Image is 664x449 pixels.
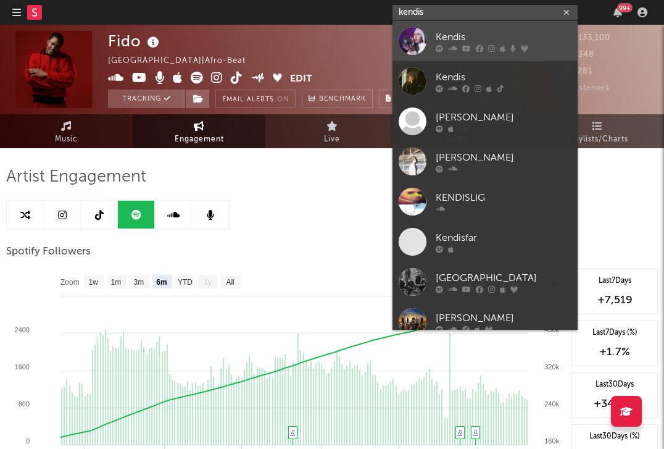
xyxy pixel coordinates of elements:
[324,132,340,147] span: Live
[544,437,559,445] text: 160k
[436,70,571,85] div: Kendis
[15,326,30,334] text: 2400
[531,114,664,148] a: Playlists/Charts
[473,428,478,435] a: ♫
[277,96,289,103] em: On
[290,428,295,435] a: ♫
[392,21,578,61] a: Kendis
[578,293,651,308] div: +7,519
[564,34,610,42] span: 133,100
[392,61,578,101] a: Kendis
[392,182,578,222] a: KENDISLIG
[392,141,578,182] a: [PERSON_NAME]
[111,278,122,287] text: 1m
[436,30,571,44] div: Kendis
[392,262,578,302] a: [GEOGRAPHIC_DATA]
[6,170,146,185] span: Artist Engagement
[15,363,30,371] text: 1600
[392,5,578,20] input: Search for artists
[290,72,312,87] button: Edit
[457,428,462,435] a: ♫
[436,150,571,165] div: [PERSON_NAME]
[436,190,571,205] div: KENDISLIG
[436,230,571,245] div: Kendisfar
[108,54,260,69] div: [GEOGRAPHIC_DATA] | Afro-Beat
[578,431,651,442] div: Last 30 Days (%)
[60,278,80,287] text: Zoom
[265,114,398,148] a: Live
[319,92,366,107] span: Benchmark
[215,90,296,108] button: Email AlertsOn
[156,278,167,287] text: 6m
[392,302,578,342] a: [PERSON_NAME]
[204,278,212,287] text: 1y
[26,437,30,445] text: 0
[55,132,78,147] span: Music
[226,278,234,287] text: All
[578,397,651,411] div: +34,281
[567,132,628,147] span: Playlists/Charts
[175,132,224,147] span: Engagement
[436,110,571,125] div: [PERSON_NAME]
[564,51,594,59] span: 348
[302,90,373,108] a: Benchmark
[578,327,651,338] div: Last 7 Days (%)
[178,278,193,287] text: YTD
[578,275,651,287] div: Last 7 Days
[617,3,633,12] div: 99 +
[544,400,559,408] text: 240k
[613,7,622,17] button: 99+
[436,271,571,285] div: [GEOGRAPHIC_DATA]
[564,67,592,75] span: 281
[379,90,438,108] button: Summary
[392,222,578,262] a: Kendisfar
[578,345,651,359] div: +1.7 %
[134,278,144,287] text: 3m
[133,114,265,148] a: Engagement
[392,101,578,141] a: [PERSON_NAME]
[108,90,185,108] button: Tracking
[544,326,559,334] text: 400k
[89,278,99,287] text: 1w
[19,400,30,408] text: 800
[6,245,91,259] span: Spotify Followers
[436,311,571,325] div: [PERSON_NAME]
[578,379,651,390] div: Last 30 Days
[108,31,162,51] div: Fido
[544,363,559,371] text: 320k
